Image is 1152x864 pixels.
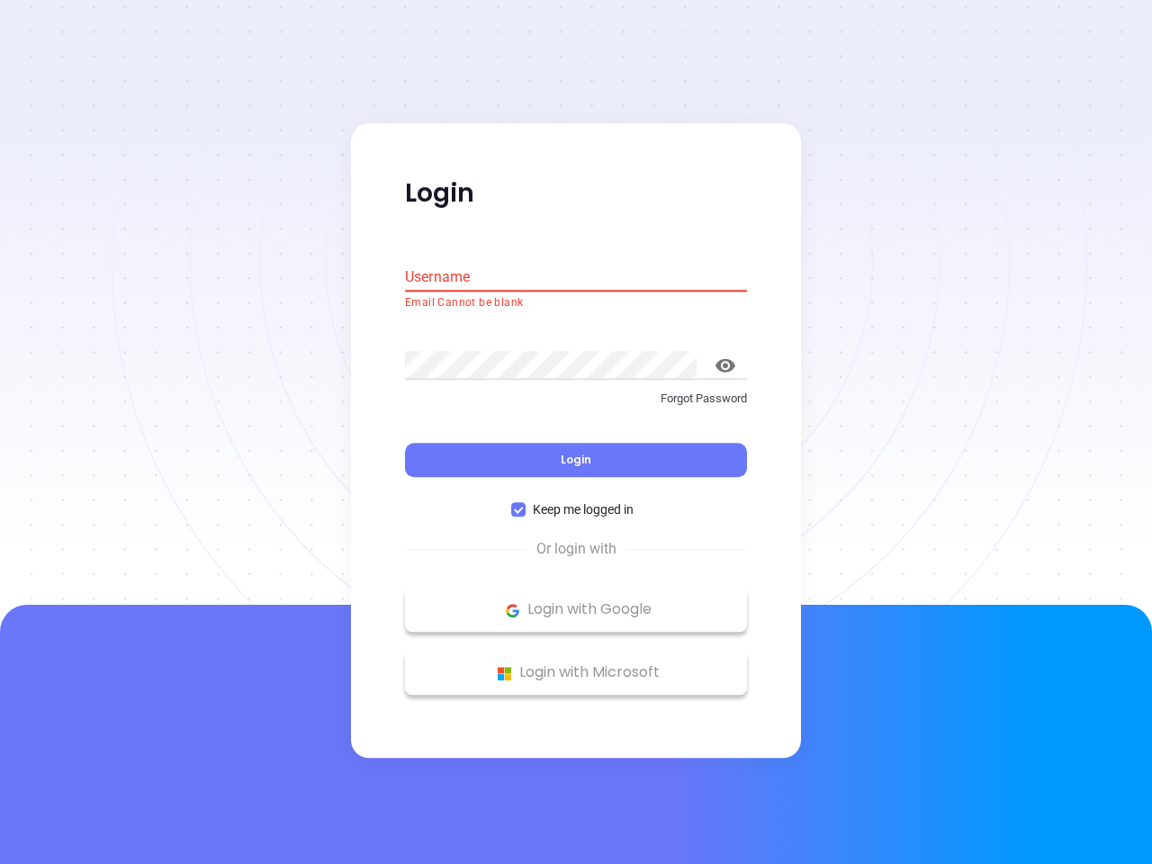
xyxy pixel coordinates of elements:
button: Microsoft Logo Login with Microsoft [405,651,747,696]
p: Login with Microsoft [414,660,738,687]
p: Email Cannot be blank [405,294,747,312]
button: Google Logo Login with Google [405,588,747,633]
span: Keep me logged in [526,500,641,520]
span: Login [561,453,591,468]
p: Forgot Password [405,390,747,408]
button: toggle password visibility [704,344,747,387]
p: Login [405,177,747,210]
span: Or login with [527,539,625,561]
img: Microsoft Logo [493,662,516,685]
p: Login with Google [414,597,738,624]
button: Login [405,444,747,478]
img: Google Logo [501,599,524,622]
a: Forgot Password [405,390,747,422]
